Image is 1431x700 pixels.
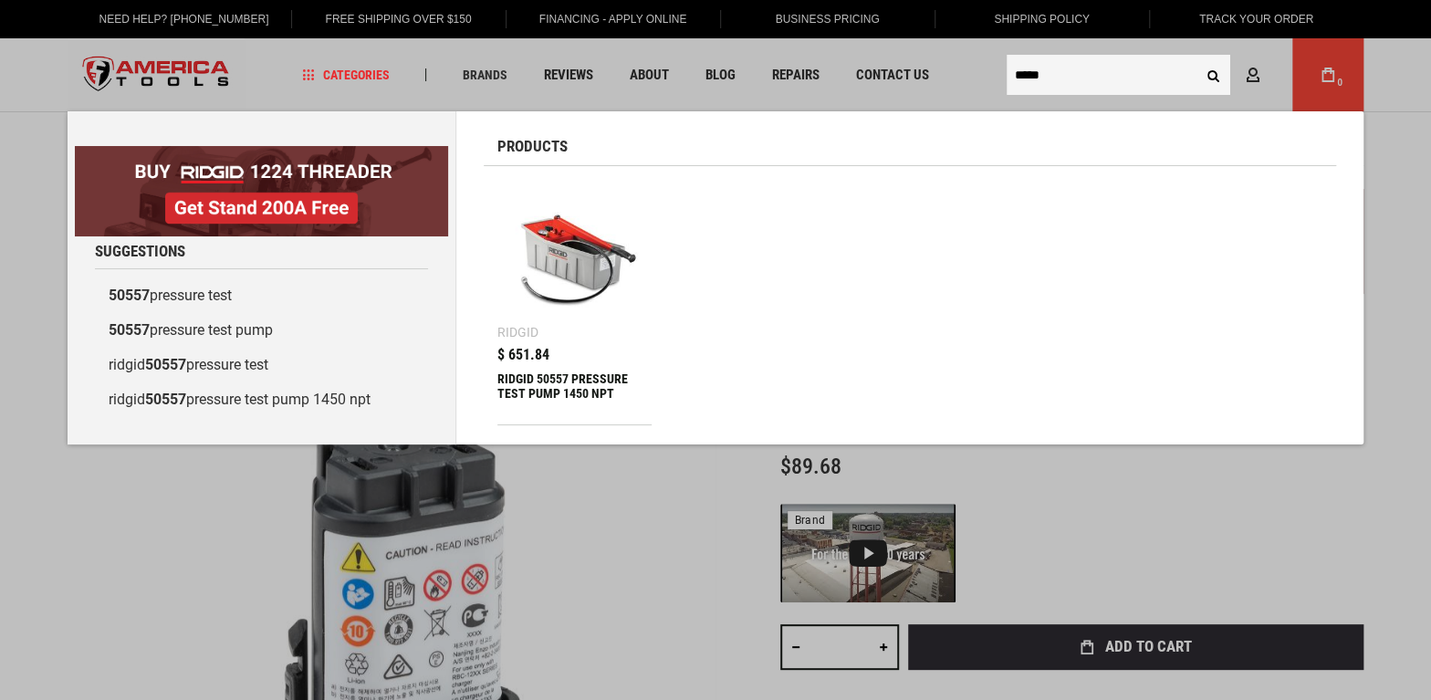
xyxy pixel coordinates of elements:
[507,189,642,325] img: RIDGID 50557 PRESSURE TEST PUMP 1450 NPT
[294,63,398,88] a: Categories
[95,348,428,382] a: ridgid50557pressure test
[145,356,186,373] b: 50557
[109,321,150,339] b: 50557
[497,326,538,339] div: Ridgid
[109,287,150,304] b: 50557
[454,63,516,88] a: Brands
[95,278,428,313] a: 50557pressure test
[463,68,507,81] span: Brands
[302,68,390,81] span: Categories
[145,391,186,408] b: 50557
[75,146,448,160] a: BOGO: Buy RIDGID® 1224 Threader, Get Stand 200A Free!
[1196,57,1230,92] button: Search
[75,146,448,236] img: BOGO: Buy RIDGID® 1224 Threader, Get Stand 200A Free!
[497,371,652,415] div: RIDGID 50557 PRESSURE TEST PUMP 1450 NPT
[95,313,428,348] a: 50557pressure test pump
[497,139,568,154] span: Products
[497,348,549,362] span: $ 651.84
[95,382,428,417] a: ridgid50557pressure test pump 1450 npt
[497,180,652,424] a: RIDGID 50557 PRESSURE TEST PUMP 1450 NPT Ridgid $ 651.84 RIDGID 50557 PRESSURE TEST PUMP 1450 NPT
[95,244,185,259] span: Suggestions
